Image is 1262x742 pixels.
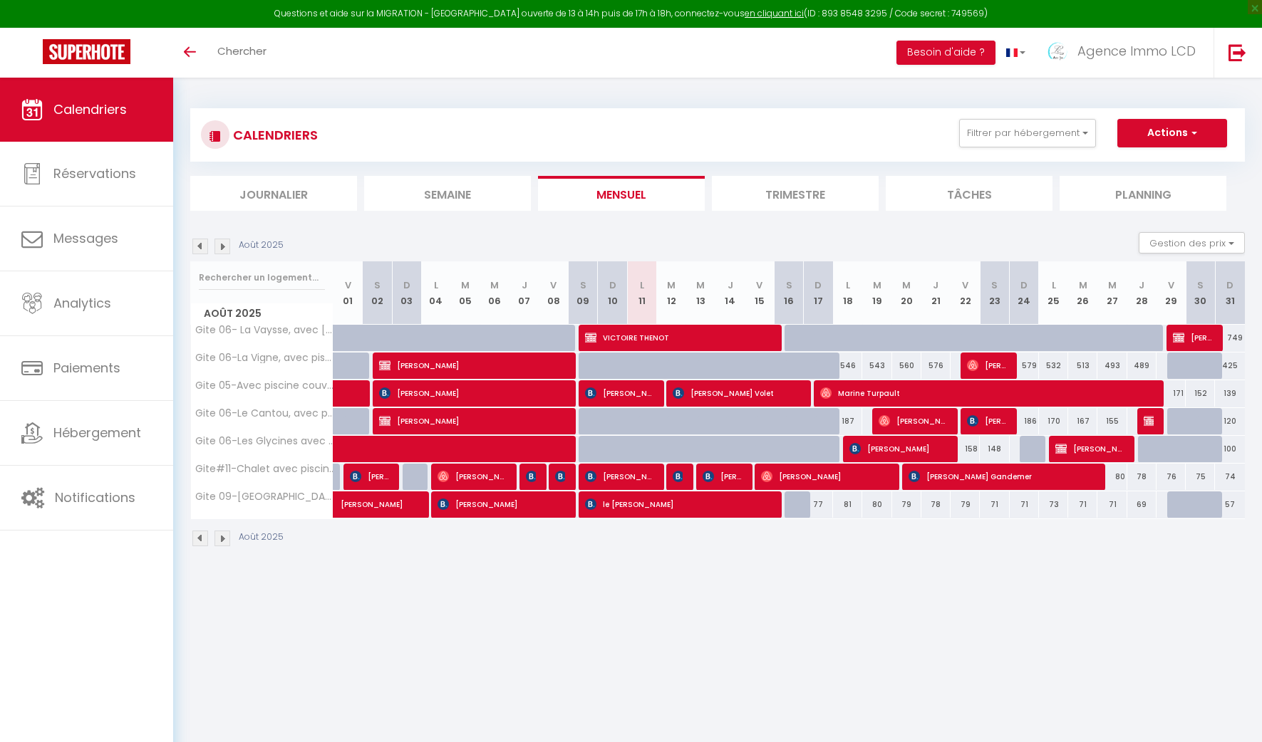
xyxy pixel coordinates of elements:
[745,7,804,19] a: en cliquant ici
[1036,28,1214,78] a: ... Agence Immo LCD
[761,463,891,490] span: [PERSON_NAME]
[1157,380,1186,407] div: 171
[1097,352,1127,379] div: 493
[1079,278,1087,292] abbr: M
[580,278,586,292] abbr: S
[673,463,683,490] span: [PERSON_NAME]
[921,352,951,379] div: 576
[921,261,951,325] th: 21
[1068,261,1097,325] th: 26
[585,324,775,351] span: VICTOIRE THENOT
[1068,352,1097,379] div: 513
[696,278,705,292] abbr: M
[193,491,336,502] span: Gite 09-[GEOGRAPHIC_DATA]-Lascaux-Appart 2 pers
[1010,408,1039,434] div: 186
[892,261,921,325] th: 20
[1215,408,1245,434] div: 120
[207,28,277,78] a: Chercher
[804,261,833,325] th: 17
[1039,408,1068,434] div: 170
[1215,352,1245,379] div: 425
[379,380,569,407] span: [PERSON_NAME]
[53,424,141,441] span: Hébergement
[193,325,336,335] span: Gite 06- La Vaysse, avec [PERSON_NAME] & [PERSON_NAME] 25 pers
[1139,278,1144,292] abbr: J
[886,176,1052,211] li: Tâches
[1068,408,1097,434] div: 167
[1097,464,1127,490] div: 80
[951,261,980,325] th: 22
[1173,324,1213,351] span: [PERSON_NAME]
[526,463,536,490] span: [PERSON_NAME]
[1157,261,1186,325] th: 29
[1052,278,1056,292] abbr: L
[980,261,1009,325] th: 23
[892,352,921,379] div: 560
[1047,41,1068,62] img: ...
[333,261,363,325] th: 01
[585,380,655,407] span: [PERSON_NAME]
[374,278,381,292] abbr: S
[873,278,881,292] abbr: M
[756,278,762,292] abbr: V
[550,278,557,292] abbr: V
[239,531,284,544] p: Août 2025
[1127,491,1157,518] div: 69
[480,261,510,325] th: 06
[959,119,1096,147] button: Filtrer par hébergement
[1186,464,1215,490] div: 75
[962,278,968,292] abbr: V
[53,229,118,247] span: Messages
[403,278,410,292] abbr: D
[1157,464,1186,490] div: 76
[1097,261,1127,325] th: 27
[1215,491,1245,518] div: 57
[451,261,480,325] th: 05
[53,294,111,312] span: Analytics
[569,261,598,325] th: 09
[814,278,822,292] abbr: D
[862,352,891,379] div: 543
[585,463,655,490] span: [PERSON_NAME]
[585,491,775,518] span: le [PERSON_NAME]
[1186,380,1215,407] div: 152
[1068,491,1097,518] div: 71
[991,278,998,292] abbr: S
[1144,407,1154,434] span: [PERSON_NAME]
[833,491,862,518] div: 81
[951,491,980,518] div: 79
[921,491,951,518] div: 78
[967,407,1007,434] span: [PERSON_NAME]
[627,261,656,325] th: 11
[199,265,325,291] input: Rechercher un logement...
[490,278,499,292] abbr: M
[1097,408,1127,434] div: 155
[879,407,948,434] span: [PERSON_NAME]
[1139,232,1245,254] button: Gestion des prix
[1127,352,1157,379] div: 489
[53,359,120,377] span: Paiements
[1215,325,1245,351] div: 749
[363,261,392,325] th: 02
[421,261,450,325] th: 04
[193,464,336,474] span: Gite#11-Chalet avec piscine couverte et chauffée
[609,278,616,292] abbr: D
[712,176,879,211] li: Trimestre
[673,380,802,407] span: [PERSON_NAME] Volet
[190,176,357,211] li: Journalier
[1039,261,1068,325] th: 25
[193,436,336,446] span: Gite 06-Les Glycines avec [PERSON_NAME] & jacuzzi-5 pers
[728,278,733,292] abbr: J
[820,380,1159,407] span: Marine Turpault
[1039,491,1068,518] div: 73
[896,41,995,65] button: Besoin d'aide ?
[833,352,862,379] div: 546
[909,463,1098,490] span: [PERSON_NAME] Gandemer
[1127,261,1157,325] th: 28
[53,100,127,118] span: Calendriers
[804,491,833,518] div: 77
[1215,261,1245,325] th: 31
[1226,278,1233,292] abbr: D
[833,261,862,325] th: 18
[745,261,774,325] th: 15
